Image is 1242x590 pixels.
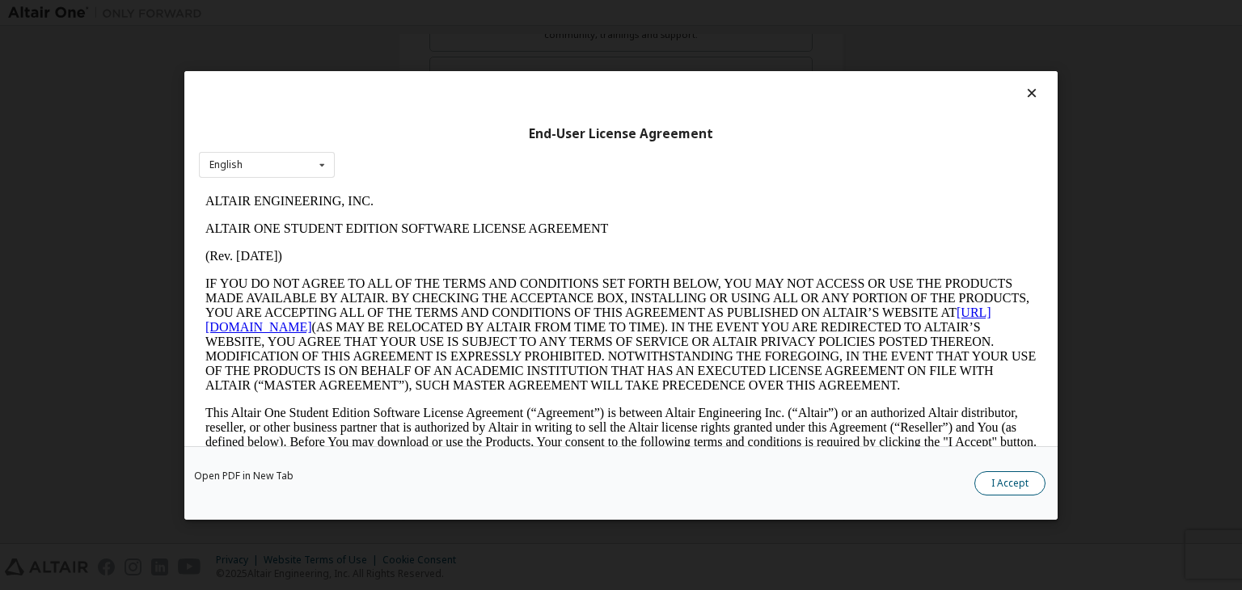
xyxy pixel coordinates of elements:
div: English [209,160,243,170]
p: IF YOU DO NOT AGREE TO ALL OF THE TERMS AND CONDITIONS SET FORTH BELOW, YOU MAY NOT ACCESS OR USE... [6,89,838,205]
div: End-User License Agreement [199,125,1043,141]
a: [URL][DOMAIN_NAME] [6,118,792,146]
p: This Altair One Student Edition Software License Agreement (“Agreement”) is between Altair Engine... [6,218,838,276]
p: (Rev. [DATE]) [6,61,838,76]
button: I Accept [974,471,1046,495]
p: ALTAIR ONE STUDENT EDITION SOFTWARE LICENSE AGREEMENT [6,34,838,48]
p: ALTAIR ENGINEERING, INC. [6,6,838,21]
a: Open PDF in New Tab [194,471,294,481]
